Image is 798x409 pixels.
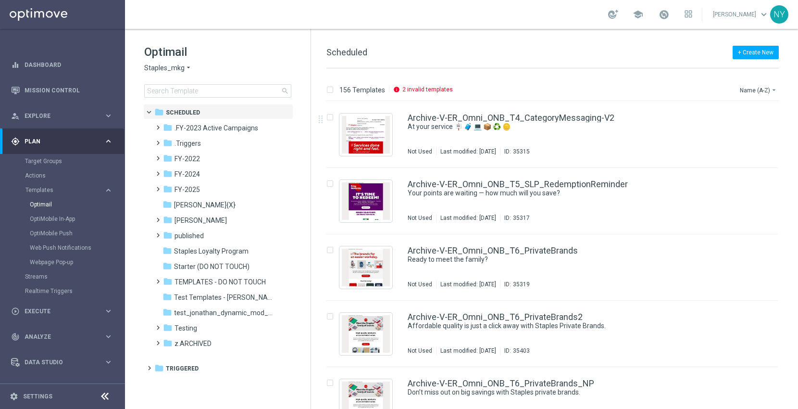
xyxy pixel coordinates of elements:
[11,332,104,341] div: Analyze
[175,185,200,194] span: FY-2025
[436,148,500,155] div: Last modified: [DATE]
[11,77,113,103] div: Mission Control
[11,307,113,315] button: play_circle_outline Execute keyboard_arrow_right
[144,44,291,60] h1: Optimail
[30,215,100,223] a: OptiMobile In-App
[174,201,236,209] span: jonathan_pr_test_{X}
[633,9,643,20] span: school
[174,308,273,317] span: test_jonathan_dynamic_mod_{X}
[174,293,273,302] span: Test Templates - Jonas
[30,258,100,266] a: Webpage Pop-up
[11,375,113,400] div: Optibot
[30,241,124,255] div: Web Push Notifications
[11,61,113,69] button: equalizer Dashboard
[11,112,104,120] div: Explore
[175,154,200,163] span: FY-2022
[11,137,104,146] div: Plan
[408,148,432,155] div: Not Used
[175,231,204,240] span: published
[25,287,100,295] a: Realtime Triggers
[163,230,173,240] i: folder
[154,107,164,117] i: folder
[11,52,113,77] div: Dashboard
[162,246,172,256] i: folder
[30,230,100,237] a: OptiMobile Push
[25,187,94,193] span: Templates
[144,64,185,73] span: Staples_mkg
[11,332,20,341] i: track_changes
[104,137,113,146] i: keyboard_arrow_right
[25,168,124,183] div: Actions
[30,197,124,212] div: Optimail
[144,84,291,98] input: Search Template
[104,186,113,195] i: keyboard_arrow_right
[11,112,113,120] div: person_search Explore keyboard_arrow_right
[712,7,770,22] a: [PERSON_NAME]keyboard_arrow_down
[513,281,530,288] div: 35319
[408,313,583,321] a: Archive-V-ER_Omni_ONB_T6_PrivateBrands2
[342,116,390,153] img: 35315.jpeg
[408,180,628,189] a: Archive-V-ER_Omni_ONB_T5_SLP_RedemptionReminder
[25,113,104,119] span: Explore
[408,255,715,264] a: Ready to meet the family?
[25,269,124,284] div: Streams
[759,9,769,20] span: keyboard_arrow_down
[175,216,227,225] span: jonathan_testing_folder
[163,323,173,332] i: folder
[500,214,530,222] div: ID:
[25,172,100,179] a: Actions
[408,281,432,288] div: Not Used
[25,186,113,194] button: Templates keyboard_arrow_right
[339,86,385,94] p: 156 Templates
[30,226,124,241] div: OptiMobile Push
[11,61,20,69] i: equalizer
[162,307,172,317] i: folder
[500,347,530,355] div: ID:
[436,281,500,288] div: Last modified: [DATE]
[30,255,124,269] div: Webpage Pop-up
[163,123,173,132] i: folder
[342,249,390,286] img: 35319.jpeg
[513,347,530,355] div: 35403
[162,261,172,271] i: folder
[408,122,715,131] a: At your service 🪧 🧳 💻 📦 ♻️ 🪙
[342,182,390,220] img: 35317.jpeg
[408,321,715,331] a: Affordable quality is just a click away with Staples Private Brands.
[11,333,113,341] button: track_changes Analyze keyboard_arrow_right
[408,379,594,388] a: Archive-V-ER_Omni_ONB_T6_PrivateBrands_NP
[342,315,390,353] img: 35403.jpeg
[739,84,779,96] button: Name (A-Z)arrow_drop_down
[175,339,212,348] span: z.ARCHIVED
[25,284,124,298] div: Realtime Triggers
[408,189,737,198] div: Your points are waiting — how much will you save?
[25,334,104,340] span: Analyze
[154,363,164,373] i: folder
[11,358,113,366] button: Data Studio keyboard_arrow_right
[25,157,100,165] a: Target Groups
[104,358,113,367] i: keyboard_arrow_right
[104,332,113,341] i: keyboard_arrow_right
[25,273,100,281] a: Streams
[30,201,100,208] a: Optimail
[163,338,173,348] i: folder
[11,358,104,367] div: Data Studio
[23,394,52,399] a: Settings
[326,47,367,57] span: Scheduled
[11,138,113,145] button: gps_fixed Plan keyboard_arrow_right
[175,139,201,148] span: .Triggers
[30,244,100,252] a: Web Push Notifications
[163,153,173,163] i: folder
[513,148,530,155] div: 35315
[25,139,104,144] span: Plan
[11,137,20,146] i: gps_fixed
[11,87,113,94] button: Mission Control
[185,64,192,73] i: arrow_drop_down
[408,255,737,264] div: Ready to meet the family?
[408,214,432,222] div: Not Used
[162,292,172,302] i: folder
[163,138,173,148] i: folder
